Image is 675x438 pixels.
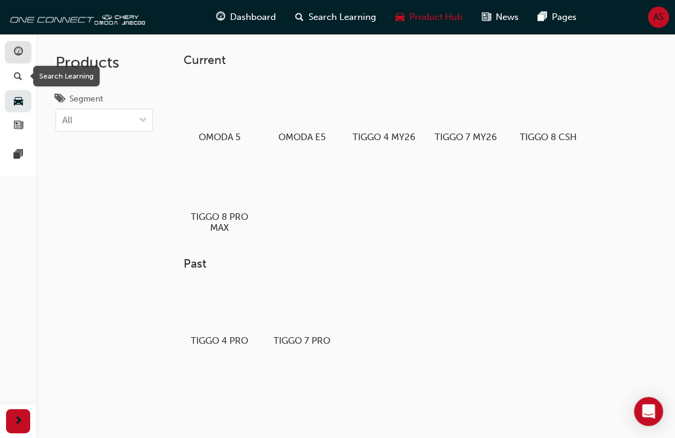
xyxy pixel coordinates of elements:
[634,397,663,426] div: Open Intercom Messenger
[188,335,251,346] h5: TIGGO 4 PRO
[6,5,145,29] img: oneconnect
[309,10,376,24] span: Search Learning
[516,132,580,143] h5: TIGGO 8 CSH
[56,94,65,105] span: tags-icon
[184,53,656,67] h3: Current
[352,132,415,143] h5: TIGGO 4 MY26
[348,77,420,147] a: TIGGO 4 MY26
[14,414,23,429] span: next-icon
[62,114,72,127] div: All
[14,96,23,107] span: car-icon
[270,335,333,346] h5: TIGGO 7 PRO
[56,53,153,72] h2: Products
[14,150,23,161] span: pages-icon
[216,10,225,25] span: guage-icon
[286,5,386,30] a: search-iconSearch Learning
[653,10,664,24] span: AS
[184,257,656,271] h3: Past
[230,10,276,24] span: Dashboard
[184,77,256,147] a: OMODA 5
[69,93,103,105] div: Segment
[409,10,462,24] span: Product Hub
[270,132,333,143] h5: OMODA E5
[188,211,251,233] h5: TIGGO 8 PRO MAX
[266,77,338,147] a: OMODA E5
[430,77,502,147] a: TIGGO 7 MY26
[552,10,577,24] span: Pages
[496,10,519,24] span: News
[482,10,491,25] span: news-icon
[206,5,286,30] a: guage-iconDashboard
[184,156,256,237] a: TIGGO 8 PRO MAX
[188,132,251,143] h5: OMODA 5
[538,10,547,25] span: pages-icon
[512,77,584,147] a: TIGGO 8 CSH
[395,10,405,25] span: car-icon
[386,5,472,30] a: car-iconProduct Hub
[184,281,256,351] a: TIGGO 4 PRO
[14,121,23,132] span: news-icon
[14,72,22,83] span: search-icon
[434,132,497,143] h5: TIGGO 7 MY26
[472,5,528,30] a: news-iconNews
[266,281,338,351] a: TIGGO 7 PRO
[139,113,147,129] span: down-icon
[33,66,100,86] div: Search Learning
[648,7,669,28] button: AS
[295,10,304,25] span: search-icon
[528,5,586,30] a: pages-iconPages
[14,47,23,58] span: guage-icon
